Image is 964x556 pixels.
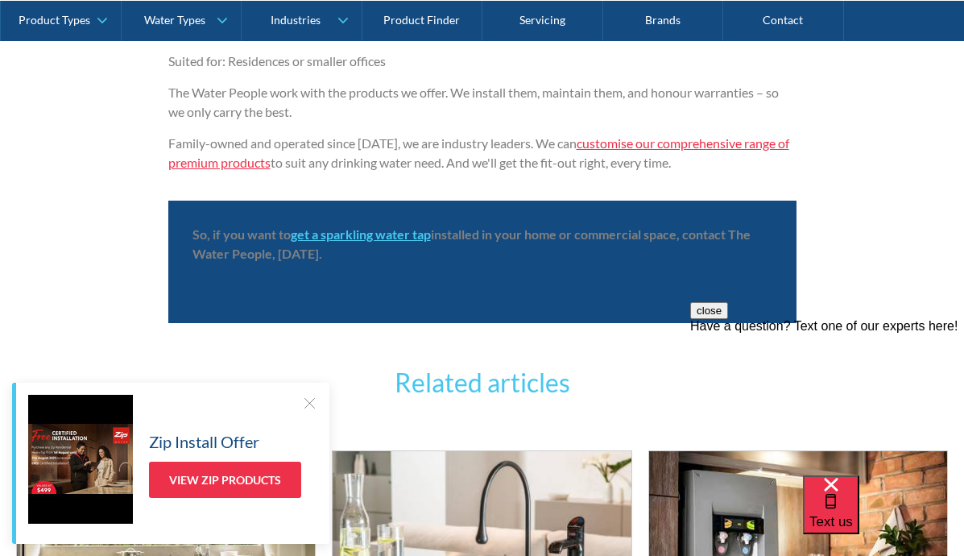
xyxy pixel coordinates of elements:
div: Industries [271,13,321,27]
img: Zip Install Offer [28,395,133,524]
h3: Related articles [249,363,716,402]
div: Product Types [19,13,90,27]
a: View Zip Products [149,462,301,498]
a: get a sparkling water tap [291,226,431,242]
strong: So, if you want to [192,226,291,242]
h5: Zip Install Offer [149,429,259,454]
iframe: podium webchat widget bubble [803,475,964,556]
p: Suited for: Residences or smaller offices [168,52,796,71]
p: ‍ [192,276,772,295]
iframe: podium webchat widget prompt [690,302,964,496]
strong: installed in your home or commercial space, contact The Water People, [DATE]. [192,226,751,261]
p: Family-owned and operated since [DATE], we are industry leaders. We can to suit any drinking wate... [168,134,796,172]
p: The Water People work with the products we offer. We install them, maintain them, and honour warr... [168,83,796,122]
a: customise our comprehensive range of premium products [168,135,789,170]
div: Water Types [144,13,205,27]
